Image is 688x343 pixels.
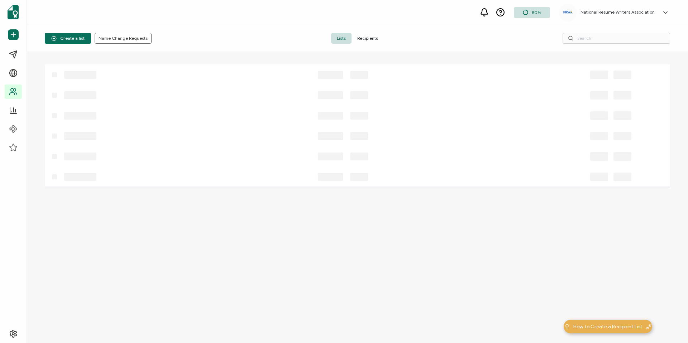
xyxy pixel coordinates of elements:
h5: National Resume Writers Association [580,10,655,15]
iframe: Chat Widget [652,309,688,343]
img: 3a89a5ed-4ea7-4659-bfca-9cf609e766a4.png [563,10,573,15]
span: Lists [331,33,352,44]
span: Create a list [51,36,85,41]
input: Search [563,33,670,44]
img: minimize-icon.svg [646,324,651,329]
span: 80% [532,10,541,15]
button: Name Change Requests [95,33,152,44]
img: sertifier-logomark-colored.svg [8,5,19,19]
span: Recipients [352,33,384,44]
span: How to Create a Recipient List [573,323,642,330]
button: Create a list [45,33,91,44]
span: Name Change Requests [99,36,148,40]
